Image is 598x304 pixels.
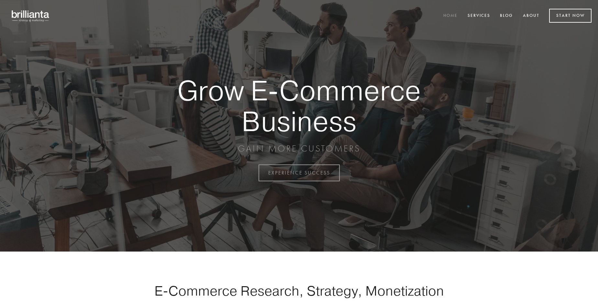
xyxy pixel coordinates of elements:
a: Blog [496,11,517,21]
a: Home [439,11,462,21]
strong: Grow E-Commerce Business [155,75,443,136]
h1: E-Commerce Research, Strategy, Monetization [134,283,464,299]
a: EXPERIENCE SUCCESS [259,164,340,181]
a: About [519,11,544,21]
a: Start Now [549,9,592,23]
p: GAIN MORE CUSTOMERS [155,143,443,154]
img: brillianta - research, strategy, marketing [6,6,55,25]
a: Services [463,11,494,21]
